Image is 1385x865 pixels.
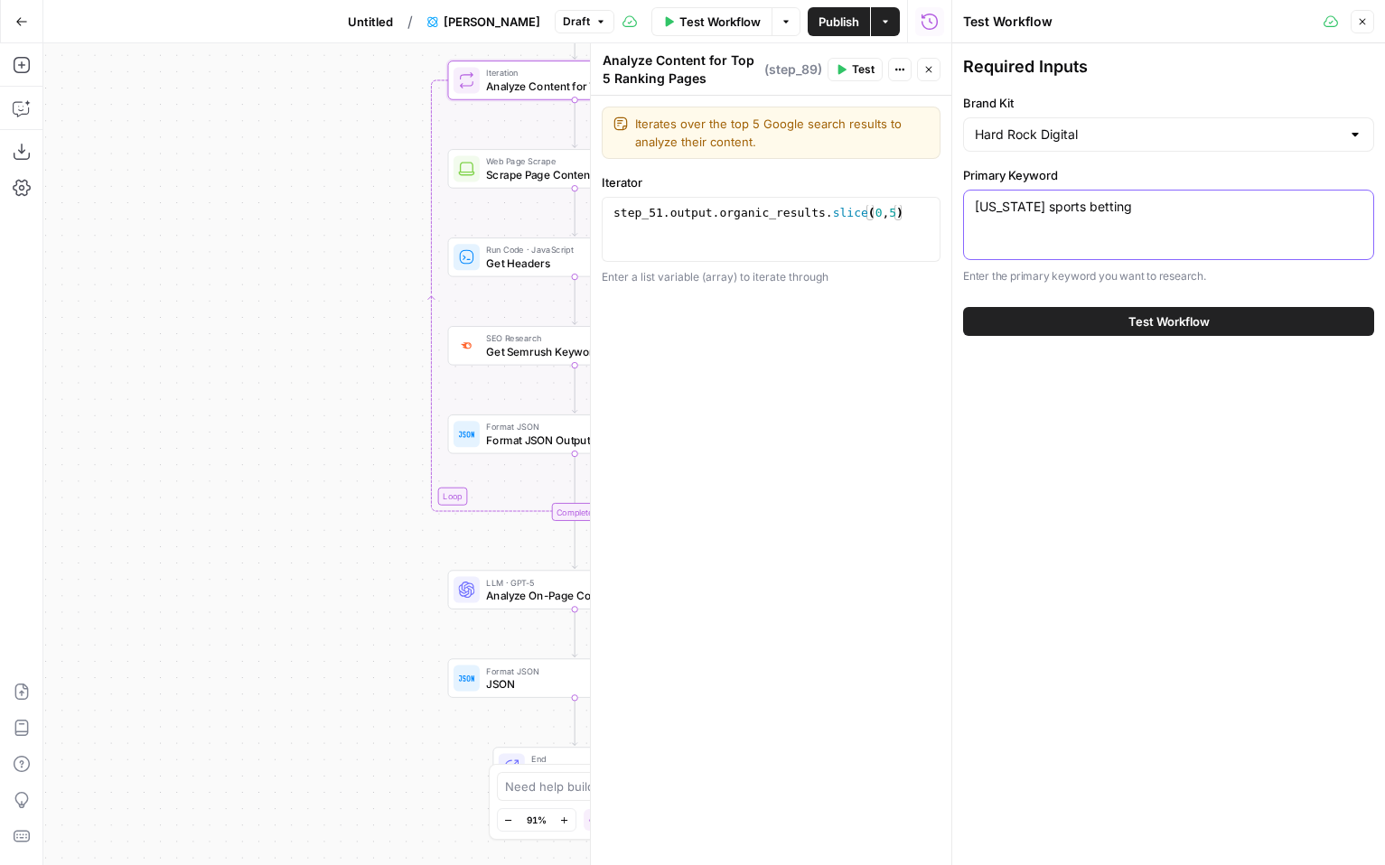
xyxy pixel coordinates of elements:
[486,67,651,80] span: Iteration
[448,747,702,786] div: EndOutput
[852,61,875,78] span: Test
[486,331,649,345] span: SEO Research
[963,267,1374,285] p: Enter the primary keyword you want to research.
[448,570,702,609] div: LLM · GPT-5Analyze On-Page ContentStep 97
[448,503,702,521] div: Complete
[819,13,859,31] span: Publish
[486,576,651,590] span: LLM · GPT-5
[572,698,576,746] g: Edge from step_200 to end
[448,414,702,454] div: Format JSONFormat JSON OutputStep 96
[486,243,649,256] span: Run Code · JavaScript
[448,149,702,189] div: Web Page ScrapeScrape Page ContentStep 90
[407,11,413,33] span: /
[963,94,1374,112] label: Brand Kit
[572,100,576,148] g: Edge from step_89 to step_90
[486,78,651,94] span: Analyze Content for Top 5 Ranking Pages
[603,51,760,88] textarea: Analyze Content for Top 5 Ranking Pages
[448,237,702,277] div: Run Code · JavaScriptGet HeadersStep 192
[486,432,651,448] span: Format JSON Output
[572,521,576,569] g: Edge from step_89-iteration-end to step_97
[416,7,551,36] button: [PERSON_NAME]
[975,126,1341,144] input: Hard Rock Digital
[486,166,651,182] span: Scrape Page Content
[963,307,1374,336] button: Test Workflow
[679,13,761,31] span: Test Workflow
[602,269,940,285] div: Enter a list variable (array) to iterate through
[572,366,576,414] g: Edge from step_197 to step_96
[551,503,598,521] div: Complete
[486,255,649,271] span: Get Headers
[486,420,651,433] span: Format JSON
[448,60,702,100] div: LoopIterationAnalyze Content for Top 5 Ranking PagesStep 89
[337,7,404,36] button: Untitled
[975,198,1362,216] textarea: [US_STATE] sports betting
[572,189,576,237] g: Edge from step_90 to step_192
[963,54,1374,79] div: Required Inputs
[444,13,540,31] span: [PERSON_NAME]
[764,60,822,79] span: ( step_89 )
[448,658,702,698] div: Format JSONJSONStep 200
[531,753,642,767] span: End
[572,12,576,60] g: Edge from step_51 to step_89
[458,339,474,353] img: ey5lt04xp3nqzrimtu8q5fsyor3u
[486,587,651,603] span: Analyze On-Page Content
[1128,312,1210,330] span: Test Workflow
[572,277,576,325] g: Edge from step_192 to step_197
[563,14,590,30] span: Draft
[448,326,702,366] div: SEO ResearchGet Semrush KeywordsStep 197
[348,13,393,31] span: Untitled
[828,58,883,81] button: Test
[651,7,772,36] button: Test Workflow
[808,7,870,36] button: Publish
[486,154,651,168] span: Web Page Scrape
[572,609,576,657] g: Edge from step_97 to step_200
[602,173,940,191] label: Iterator
[635,115,929,151] textarea: Iterates over the top 5 Google search results to analyze their content.
[486,675,647,692] span: JSON
[527,813,547,827] span: 91%
[963,166,1374,184] label: Primary Keyword
[486,665,647,678] span: Format JSON
[555,10,614,33] button: Draft
[486,343,649,359] span: Get Semrush Keywords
